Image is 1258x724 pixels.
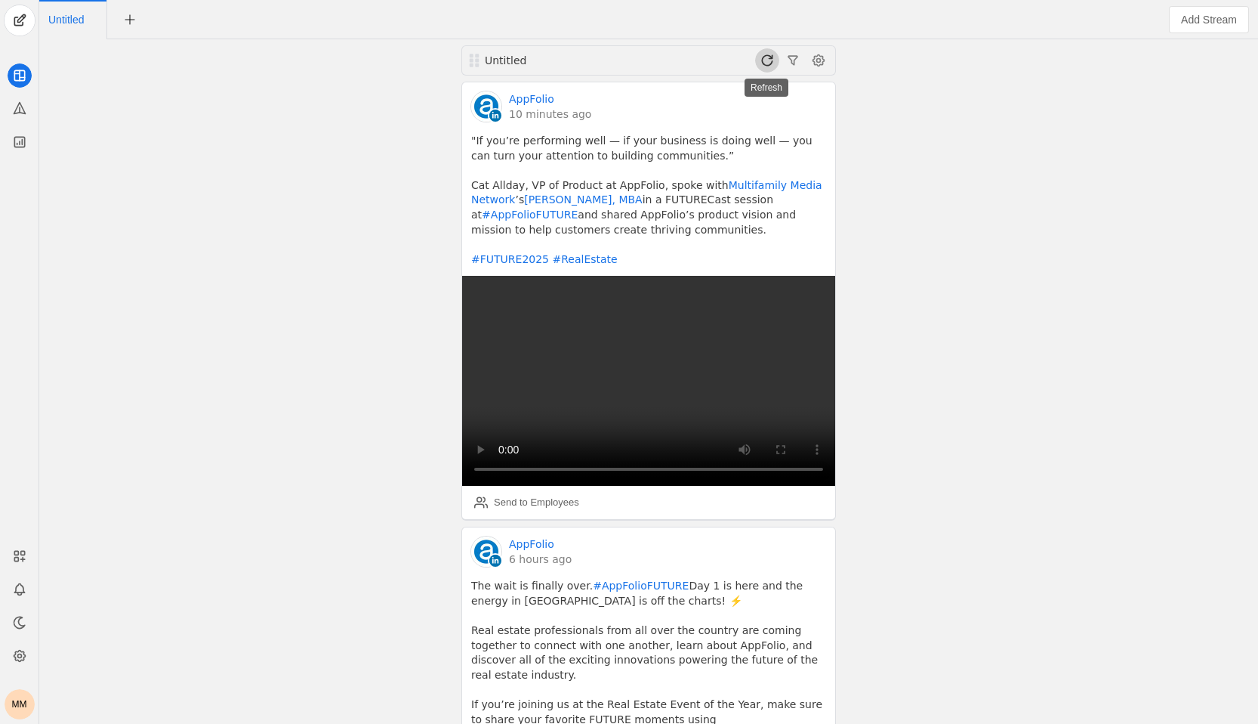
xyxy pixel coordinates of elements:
[509,91,554,107] a: AppFolio
[482,209,578,221] a: #AppFolioFUTURE
[745,79,788,97] div: Refresh
[524,193,642,206] a: [PERSON_NAME], MBA
[1169,6,1249,33] button: Add Stream
[471,253,549,265] a: #FUTURE2025
[552,253,617,265] a: #RealEstate
[509,552,572,567] a: 6 hours ago
[509,537,554,552] a: AppFolio
[48,14,84,25] span: Click to edit name
[485,53,664,68] div: Untitled
[116,13,143,25] app-icon-button: New Tab
[593,580,689,592] a: #AppFolioFUTURE
[5,689,35,719] button: MM
[471,91,501,122] img: cache
[468,490,585,515] button: Send to Employees
[471,134,826,267] pre: "If you’re performing well — if your business is doing well — you can turn your attention to buil...
[509,107,591,122] a: 10 minutes ago
[1181,12,1237,27] span: Add Stream
[494,495,579,510] div: Send to Employees
[471,537,501,567] img: cache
